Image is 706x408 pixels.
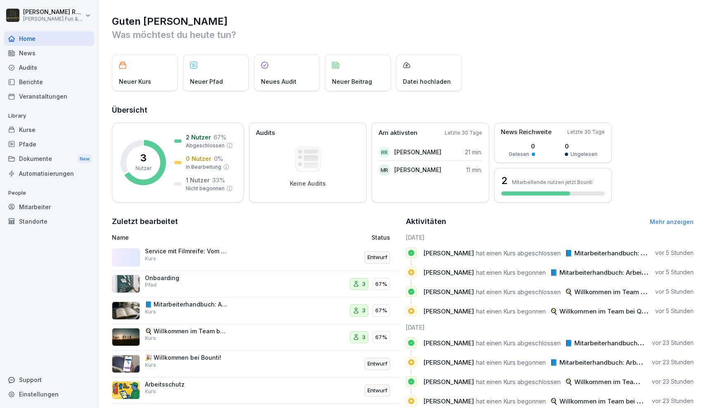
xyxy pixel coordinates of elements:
p: 3 [140,153,147,163]
h6: [DATE] [406,323,694,332]
p: 3 [362,333,365,342]
p: 0 [509,142,535,151]
a: Kurse [4,123,94,137]
p: Audits [256,128,275,138]
p: 67% [375,307,387,315]
h2: Übersicht [112,104,694,116]
p: 0 [565,142,597,151]
span: [PERSON_NAME] [423,249,474,257]
a: Automatisierungen [4,166,94,181]
div: Dokumente [4,151,94,167]
a: ArbeitsschutzKursEntwurf [112,377,400,404]
p: Entwurf [367,253,387,262]
p: [PERSON_NAME] Fun & Kitchen [23,16,83,22]
p: Kurs [145,308,156,316]
p: In Bearbeitung [186,163,221,171]
span: [PERSON_NAME] [423,307,474,315]
span: [PERSON_NAME] [423,288,474,296]
p: Neuer Beitrag [332,77,372,86]
p: 📘 Mitarbeiterhandbuch: Arbeitsrichtlinien und Vorteile [145,301,227,308]
p: Was möchtest du heute tun? [112,28,694,41]
span: hat einen Kurs begonnen [476,397,546,405]
p: Entwurf [367,387,387,395]
p: 0 Nutzer [186,154,211,163]
p: vor 23 Stunden [652,397,694,405]
img: bgsrfyvhdm6180ponve2jajk.png [112,381,140,399]
span: hat einen Kurs abgeschlossen [476,378,561,386]
p: Kurs [145,335,156,342]
span: [PERSON_NAME] [423,397,474,405]
p: Neuer Pfad [190,77,223,86]
a: Mehr anzeigen [650,218,694,225]
span: [PERSON_NAME] [423,339,474,347]
p: Keine Audits [290,180,326,187]
h2: Zuletzt bearbeitet [112,216,400,227]
p: 0 % [214,154,223,163]
p: Abgeschlossen [186,142,225,149]
a: Einstellungen [4,387,94,401]
p: Datei hochladen [403,77,451,86]
a: Veranstaltungen [4,89,94,104]
span: hat einen Kurs begonnen [476,307,546,315]
span: hat einen Kurs abgeschlossen [476,249,561,257]
p: 21 min. [465,148,482,156]
a: Pfade [4,137,94,151]
a: Service mit Filmreife: Vom Empfang bis zur VerabschiedungKursEntwurf [112,244,400,271]
p: [PERSON_NAME] Rockmann [23,9,83,16]
a: Home [4,31,94,46]
p: Neues Audit [261,77,296,86]
p: [PERSON_NAME] [394,148,441,156]
h3: 2 [501,174,508,188]
p: Ungelesen [571,151,597,158]
p: vor 5 Stunden [655,249,694,257]
p: 67% [375,333,387,342]
p: 🍳 Willkommen im Team bei Quentins - Fun & Kitchen [145,328,227,335]
span: hat einen Kurs begonnen [476,358,546,366]
a: News [4,46,94,60]
span: hat einen Kurs begonnen [476,269,546,276]
span: [PERSON_NAME] [423,269,474,276]
p: Am aktivsten [379,128,417,138]
p: Onboarding [145,274,227,282]
p: 11 min. [466,165,482,174]
p: 3 [362,307,365,315]
div: Mitarbeiter [4,200,94,214]
p: Status [372,233,390,242]
p: vor 23 Stunden [652,377,694,386]
a: Berichte [4,75,94,89]
div: Support [4,373,94,387]
p: Name [112,233,291,242]
span: hat einen Kurs abgeschlossen [476,339,561,347]
p: People [4,186,94,200]
span: [PERSON_NAME] [423,378,474,386]
span: hat einen Kurs abgeschlossen [476,288,561,296]
p: Nicht begonnen [186,185,225,192]
p: 67% [375,280,387,288]
p: 3 [362,280,365,288]
img: mjy02bxmf13299u72crwpnd8.png [112,328,140,346]
p: Letzte 30 Tage [445,129,482,137]
a: 🎉 Willkommen bei Bounti!KursEntwurf [112,351,400,377]
span: [PERSON_NAME] [423,358,474,366]
p: vor 23 Stunden [652,358,694,366]
p: vor 5 Stunden [655,307,694,315]
p: Entwurf [367,360,387,368]
p: Library [4,109,94,123]
p: 2 Nutzer [186,133,211,142]
a: OnboardingPfad367% [112,271,400,298]
a: Standorte [4,214,94,229]
a: 📘 Mitarbeiterhandbuch: Arbeitsrichtlinien und VorteileKurs367% [112,297,400,324]
a: 🍳 Willkommen im Team bei Quentins - Fun & KitchenKurs367% [112,324,400,351]
p: vor 5 Stunden [655,288,694,296]
a: Audits [4,60,94,75]
p: 33 % [212,176,225,184]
